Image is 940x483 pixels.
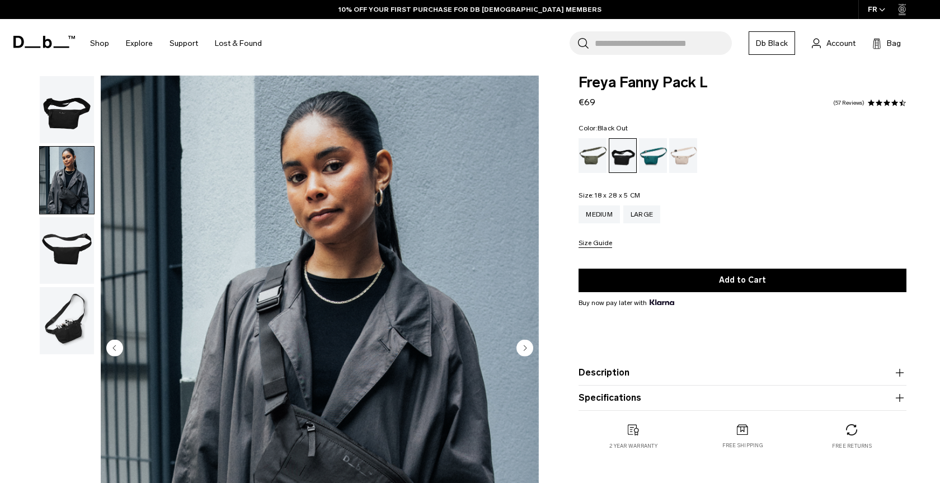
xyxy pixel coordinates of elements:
[40,76,94,143] img: Freya Fanny Pack L Black Out
[609,442,657,450] p: 2 year warranty
[887,37,901,49] span: Bag
[669,138,697,173] a: Fogbow Beige
[579,125,628,132] legend: Color:
[215,24,262,63] a: Lost & Found
[623,205,660,223] a: Large
[609,138,637,173] a: Black Out
[579,269,906,292] button: Add to Cart
[39,146,95,214] button: Freya Fanny Pack L Black Out
[832,442,872,450] p: Free returns
[40,147,94,214] img: Freya Fanny Pack L Black Out
[82,19,270,68] nav: Main Navigation
[579,240,612,248] button: Size Guide
[579,192,640,199] legend: Size:
[126,24,153,63] a: Explore
[594,191,641,199] span: 18 x 28 x 5 CM
[106,340,123,359] button: Previous slide
[579,298,674,308] span: Buy now pay later with
[579,205,620,223] a: Medium
[598,124,628,132] span: Black Out
[722,442,763,449] p: Free shipping
[833,100,864,106] a: 57 reviews
[650,299,674,305] img: {"height" => 20, "alt" => "Klarna"}
[579,391,906,405] button: Specifications
[39,76,95,144] button: Freya Fanny Pack L Black Out
[639,138,667,173] a: Midnight Teal
[39,287,95,355] button: Freya Fanny Pack L Black Out
[90,24,109,63] a: Shop
[39,217,95,285] button: Freya Fanny Pack L Black Out
[826,37,856,49] span: Account
[40,217,94,284] img: Freya Fanny Pack L Black Out
[872,36,901,50] button: Bag
[579,97,595,107] span: €69
[579,366,906,379] button: Description
[40,287,94,354] img: Freya Fanny Pack L Black Out
[170,24,198,63] a: Support
[749,31,795,55] a: Db Black
[516,340,533,359] button: Next slide
[339,4,601,15] a: 10% OFF YOUR FIRST PURCHASE FOR DB [DEMOGRAPHIC_DATA] MEMBERS
[812,36,856,50] a: Account
[579,76,906,90] span: Freya Fanny Pack L
[579,138,607,173] a: Moss Green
